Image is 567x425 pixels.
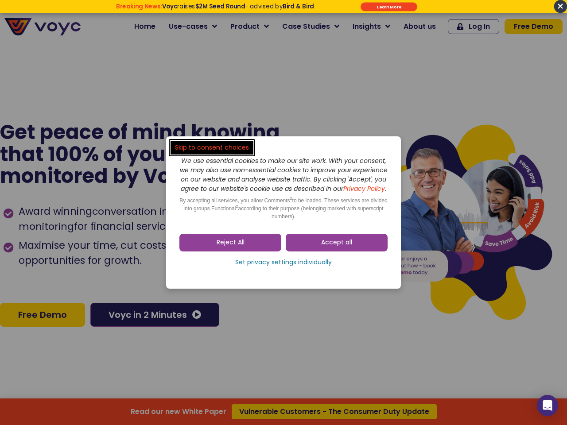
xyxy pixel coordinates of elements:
span: Phone [115,35,137,46]
a: Accept all [286,234,388,251]
sup: 2 [236,204,238,209]
a: Privacy Policy [343,184,385,193]
a: Skip to consent choices [171,141,253,155]
span: By accepting all services, you allow Comments to be loaded. These services are divided into group... [179,197,388,220]
span: Reject All [217,238,245,247]
a: Reject All [179,234,281,251]
span: Accept all [321,238,352,247]
span: Job title [115,72,145,82]
span: Set privacy settings individually [235,258,332,267]
sup: 2 [290,196,292,201]
i: We use essential cookies to make our site work. With your consent, we may also use non-essential ... [180,156,388,193]
a: Set privacy settings individually [179,256,388,269]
